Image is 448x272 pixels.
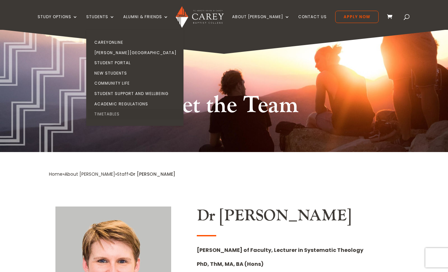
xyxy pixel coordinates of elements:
a: Contact Us [298,15,327,30]
img: Carey Baptist College [176,6,223,28]
a: Student Portal [88,58,185,68]
a: Staff [117,171,128,177]
div: » » » [49,170,130,179]
a: Timetables [88,109,185,119]
a: Community Life [88,78,185,89]
h2: Dr [PERSON_NAME] [197,207,399,229]
h1: Meet the Team [138,90,310,124]
a: [PERSON_NAME][GEOGRAPHIC_DATA] [88,48,185,58]
a: Study Options [38,15,78,30]
a: Alumni & Friends [123,15,169,30]
a: Students [86,15,115,30]
a: CareyOnline [88,37,185,48]
a: About [PERSON_NAME] [232,15,290,30]
a: About [PERSON_NAME] [65,171,115,177]
strong: [PERSON_NAME] of Faculty, Lecturer in Systematic Theology [197,246,363,254]
a: New Students [88,68,185,78]
a: Home [49,171,63,177]
a: Academic Regulations [88,99,185,109]
a: Apply Now [335,11,379,23]
a: Student Support and Wellbeing [88,89,185,99]
div: Dr [PERSON_NAME] [130,170,175,179]
strong: PhD, ThM, MA, BA (Hons) [197,260,264,268]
